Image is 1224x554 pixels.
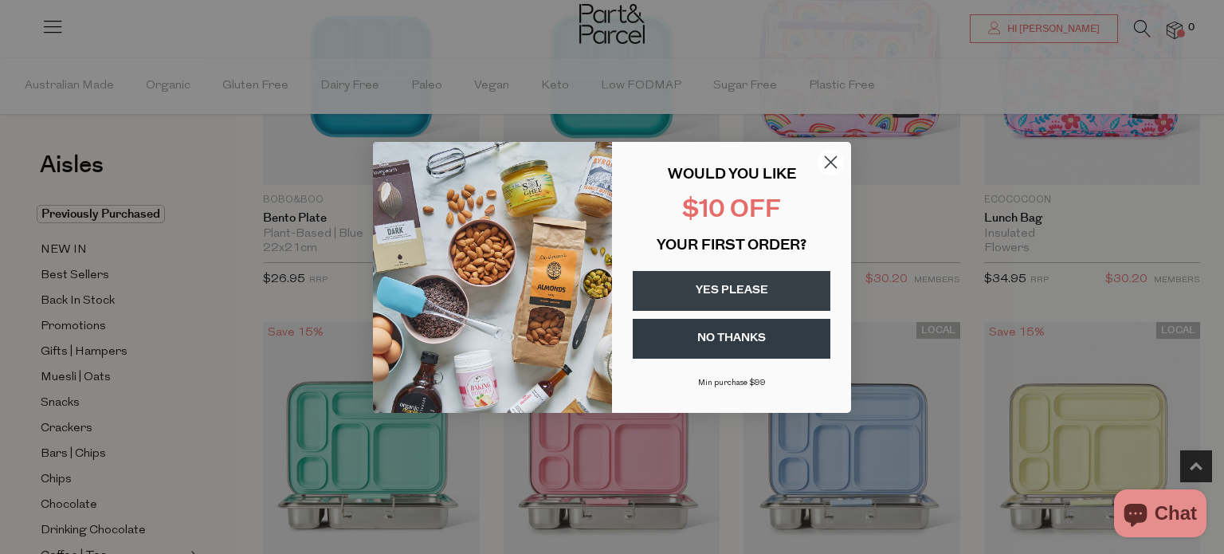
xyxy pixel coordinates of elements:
button: NO THANKS [633,319,830,359]
inbox-online-store-chat: Shopify online store chat [1109,489,1211,541]
span: $10 OFF [682,198,781,223]
span: YOUR FIRST ORDER? [657,239,806,253]
img: 43fba0fb-7538-40bc-babb-ffb1a4d097bc.jpeg [373,142,612,413]
button: Close dialog [817,148,845,176]
span: WOULD YOU LIKE [668,168,796,183]
span: Min purchase $99 [698,379,766,387]
button: YES PLEASE [633,271,830,311]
